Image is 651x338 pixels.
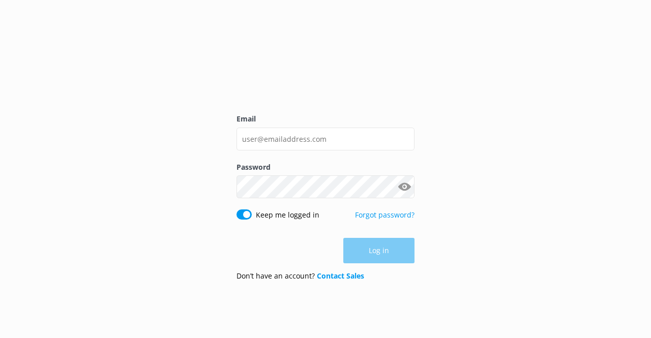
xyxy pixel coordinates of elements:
[355,210,415,220] a: Forgot password?
[236,113,415,125] label: Email
[256,209,319,221] label: Keep me logged in
[317,271,364,281] a: Contact Sales
[236,270,364,282] p: Don’t have an account?
[236,128,415,150] input: user@emailaddress.com
[394,177,415,197] button: Show password
[236,162,415,173] label: Password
